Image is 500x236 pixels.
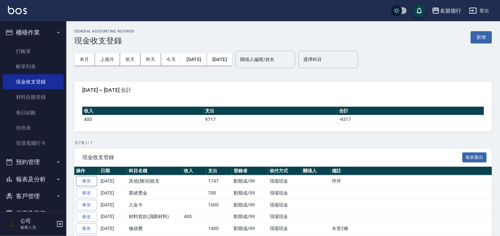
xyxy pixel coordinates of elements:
td: 700 [206,187,232,199]
button: 新增 [471,31,492,43]
a: 帳單列表 [3,59,64,74]
h5: 公司 [20,218,54,224]
a: 現金收支登錄 [3,74,64,89]
td: 其他(雜項)收支 [127,175,182,187]
th: 收入 [82,107,204,115]
th: 登錄者 [232,167,268,175]
div: 名留德行 [440,7,461,15]
a: 報表匯出 [463,154,487,160]
h2: GENERAL ACCOUNTING RECORDS [74,29,135,33]
td: [DATE] [99,175,127,187]
td: [DATE] [99,223,127,235]
td: 現場現金 [268,199,302,211]
button: 前天 [120,53,141,66]
td: 1400 [206,223,232,235]
td: 現場現金 [268,175,302,187]
td: 修繕費 [127,223,182,235]
td: 劉期成/99 [232,199,268,211]
button: 客戶管理 [3,188,64,205]
td: [DATE] [99,199,127,211]
a: 修改 [76,212,97,222]
p: 服務人員 [20,224,54,230]
td: 現場現金 [268,187,302,199]
th: 關係人 [302,167,330,175]
td: 材料貨款(員購材料) [127,211,182,223]
th: 科目名稱 [127,167,182,175]
h3: 現金收支登錄 [74,36,135,45]
td: 1747 [206,175,232,187]
button: 櫃檯作業 [3,24,64,41]
img: Logo [8,6,27,14]
button: 昨天 [141,53,161,66]
button: 預約管理 [3,153,64,171]
button: 名留德行 [429,4,464,18]
span: 現金收支登錄 [82,154,463,161]
a: 修改 [76,188,97,198]
td: [DATE] [99,211,127,223]
button: 報表匯出 [463,152,487,163]
th: 操作 [74,167,99,175]
td: 劉期成/99 [232,175,268,187]
th: 日期 [99,167,127,175]
button: [DATE] [181,53,207,66]
th: 收入 [182,167,207,175]
td: 400 [182,211,207,223]
a: 排班表 [3,120,64,136]
button: 上個月 [95,53,120,66]
td: 業績獎金 [127,187,182,199]
th: 收付方式 [268,167,302,175]
td: 入金卡 [127,199,182,211]
button: save [413,4,426,17]
th: 支出 [206,167,232,175]
button: 今天 [161,53,181,66]
button: 報表及分析 [3,171,64,188]
td: 現場現金 [268,223,302,235]
span: [DATE] ~ [DATE] 合計 [82,87,484,93]
th: 合計 [337,107,484,115]
td: 劉期成/99 [232,187,268,199]
button: 登出 [466,5,492,17]
a: 新增 [471,34,492,40]
a: 修改 [76,176,97,186]
td: 劉期成/99 [232,223,268,235]
button: 本月 [74,53,95,66]
img: Person [5,217,19,231]
a: 材料自購登錄 [3,89,64,105]
a: 每日結帳 [3,105,64,120]
td: -9317 [337,115,484,124]
td: 現場現金 [268,211,302,223]
a: 修改 [76,223,97,234]
th: 支出 [204,107,338,115]
button: [DATE] [207,53,232,66]
p: 共 7 筆, 1 / 1 [74,140,492,146]
td: 劉期成/99 [232,211,268,223]
button: 員工及薪資 [3,205,64,222]
a: 現場電腦打卡 [3,136,64,151]
td: 1000 [206,199,232,211]
a: 修改 [76,200,97,210]
a: 打帳單 [3,44,64,59]
td: 400 [82,115,204,124]
td: [DATE] [99,187,127,199]
td: 9717 [204,115,338,124]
